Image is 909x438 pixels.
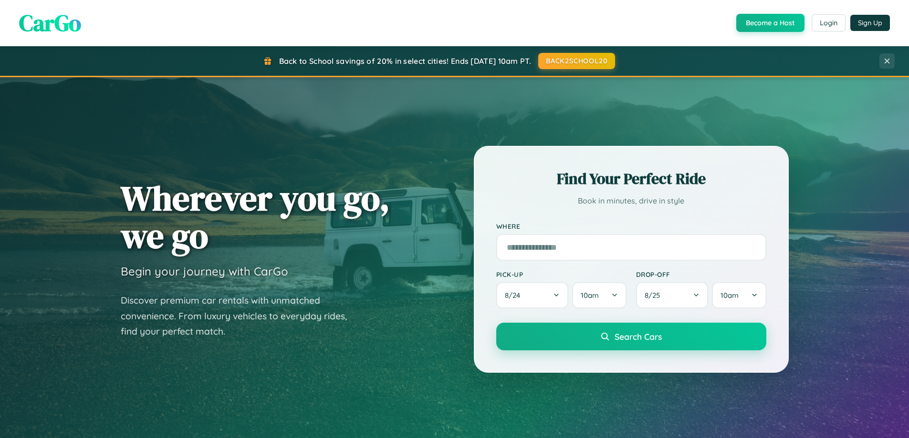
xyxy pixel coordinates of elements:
button: 10am [572,282,626,308]
button: 10am [712,282,766,308]
span: 8 / 25 [645,291,665,300]
button: 8/24 [496,282,569,308]
button: Become a Host [736,14,805,32]
h1: Wherever you go, we go [121,179,390,255]
span: 10am [721,291,739,300]
button: Sign Up [850,15,890,31]
p: Discover premium car rentals with unmatched convenience. From luxury vehicles to everyday rides, ... [121,293,359,339]
p: Book in minutes, drive in style [496,194,766,208]
span: Search Cars [615,331,662,342]
label: Where [496,222,766,230]
button: 8/25 [636,282,709,308]
span: 8 / 24 [505,291,525,300]
label: Drop-off [636,270,766,278]
label: Pick-up [496,270,627,278]
button: Search Cars [496,323,766,350]
button: Login [812,14,846,31]
span: CarGo [19,7,81,39]
span: 10am [581,291,599,300]
h2: Find Your Perfect Ride [496,168,766,189]
h3: Begin your journey with CarGo [121,264,288,278]
button: BACK2SCHOOL20 [538,53,615,69]
span: Back to School savings of 20% in select cities! Ends [DATE] 10am PT. [279,56,531,66]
